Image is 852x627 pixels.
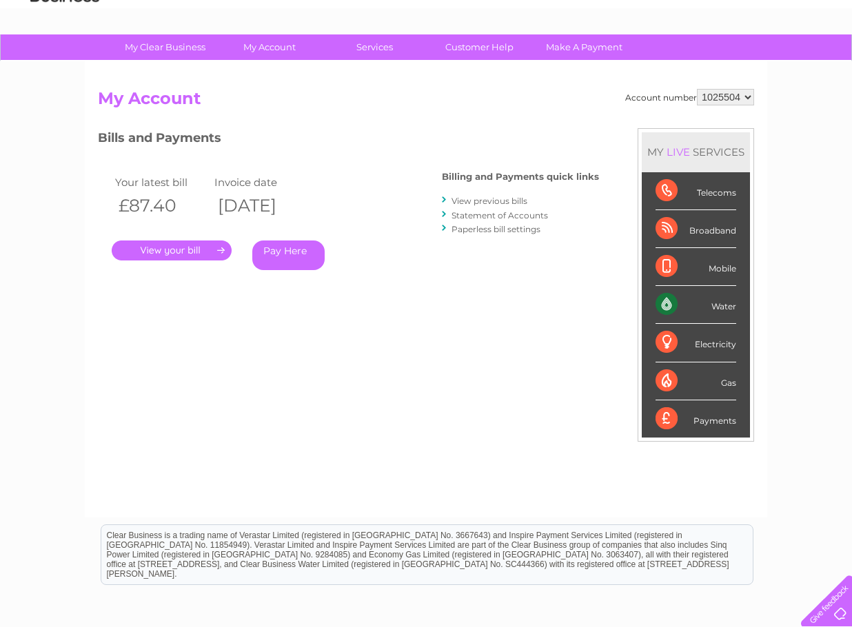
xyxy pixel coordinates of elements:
[592,7,687,24] a: 0333 014 3131
[30,36,100,78] img: logo.png
[656,286,736,324] div: Water
[112,192,211,220] th: £87.40
[664,145,693,158] div: LIVE
[318,34,432,60] a: Services
[442,172,599,182] h4: Billing and Payments quick links
[98,89,754,115] h2: My Account
[112,173,211,192] td: Your latest bill
[98,128,599,152] h3: Bills and Payments
[682,59,724,69] a: Telecoms
[423,34,536,60] a: Customer Help
[252,240,325,270] a: Pay Here
[656,248,736,286] div: Mobile
[527,34,641,60] a: Make A Payment
[211,192,310,220] th: [DATE]
[112,240,232,260] a: .
[452,210,548,220] a: Statement of Accounts
[625,89,754,105] div: Account number
[656,210,736,248] div: Broadband
[807,59,839,69] a: Log out
[452,196,527,206] a: View previous bills
[452,224,540,234] a: Paperless bill settings
[656,362,736,400] div: Gas
[211,173,310,192] td: Invoice date
[732,59,752,69] a: Blog
[656,400,736,438] div: Payments
[644,59,674,69] a: Energy
[213,34,327,60] a: My Account
[609,59,636,69] a: Water
[108,34,222,60] a: My Clear Business
[101,8,753,67] div: Clear Business is a trading name of Verastar Limited (registered in [GEOGRAPHIC_DATA] No. 3667643...
[656,324,736,362] div: Electricity
[760,59,794,69] a: Contact
[656,172,736,210] div: Telecoms
[642,132,750,172] div: MY SERVICES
